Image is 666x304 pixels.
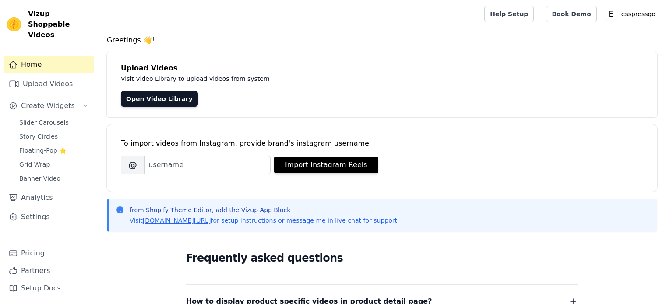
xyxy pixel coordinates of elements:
p: Visit Video Library to upload videos from system [121,73,513,84]
a: Story Circles [14,130,94,143]
a: Floating-Pop ⭐ [14,144,94,157]
button: Import Instagram Reels [274,157,378,173]
div: To import videos from Instagram, provide brand's instagram username [121,138,643,149]
a: Upload Videos [4,75,94,93]
input: username [144,156,271,174]
a: Grid Wrap [14,158,94,171]
p: from Shopify Theme Editor, add the Vizup App Block [130,206,399,214]
text: E [608,10,613,18]
a: Book Demo [546,6,596,22]
a: Partners [4,262,94,280]
span: Banner Video [19,174,60,183]
a: Analytics [4,189,94,206]
span: Create Widgets [21,101,75,111]
a: Banner Video [14,172,94,185]
span: @ [121,156,144,174]
a: Slider Carousels [14,116,94,129]
span: Vizup Shoppable Videos [28,9,91,40]
a: Open Video Library [121,91,198,107]
span: Grid Wrap [19,160,50,169]
a: Setup Docs [4,280,94,297]
span: Floating-Pop ⭐ [19,146,67,155]
span: Slider Carousels [19,118,69,127]
a: [DOMAIN_NAME][URL] [143,217,211,224]
a: Settings [4,208,94,226]
p: Visit for setup instructions or message me in live chat for support. [130,216,399,225]
h4: Upload Videos [121,63,643,73]
h2: Frequently asked questions [186,249,578,267]
a: Help Setup [484,6,534,22]
button: E esspressgo [604,6,659,22]
p: esspressgo [618,6,659,22]
span: Story Circles [19,132,58,141]
h4: Greetings 👋! [107,35,657,45]
button: Create Widgets [4,97,94,115]
img: Vizup [7,17,21,31]
a: Home [4,56,94,73]
a: Pricing [4,245,94,262]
